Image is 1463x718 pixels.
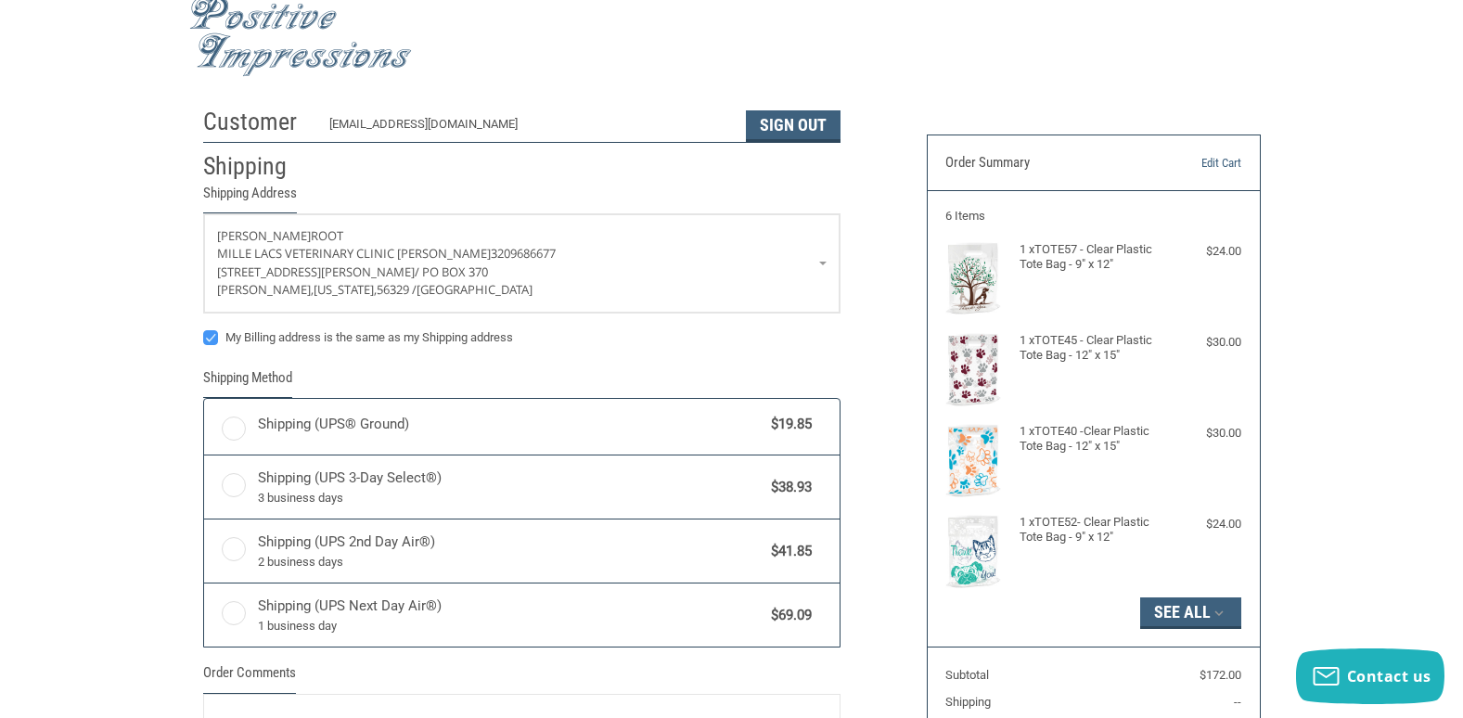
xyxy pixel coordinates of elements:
span: 1 business day [258,617,763,635]
span: Subtotal [945,668,989,682]
div: $30.00 [1167,424,1241,442]
button: See All [1140,597,1241,629]
span: $38.93 [763,477,813,498]
span: [US_STATE], [314,281,377,298]
legend: Shipping Method [203,367,292,398]
span: 2 business days [258,553,763,571]
h3: Order Summary [945,154,1147,173]
span: Contact us [1347,666,1431,686]
span: 56329 / [377,281,417,298]
span: 3 business days [258,489,763,507]
span: $69.09 [763,605,813,626]
a: Enter or select a different address [204,214,840,313]
h4: 1 x TOTE40 -Clear Plastic Tote Bag - 12" x 15" [1020,424,1163,455]
span: Shipping (UPS 3-Day Select®) [258,468,763,506]
span: 3209686677 [491,245,556,262]
div: $24.00 [1167,515,1241,533]
label: My Billing address is the same as my Shipping address [203,330,841,345]
span: Shipping (UPS Next Day Air®) [258,596,763,635]
h2: Shipping [203,151,312,182]
span: -- [1234,695,1241,709]
span: $19.85 [763,414,813,435]
span: [GEOGRAPHIC_DATA] [417,281,533,298]
span: $41.85 [763,541,813,562]
span: $172.00 [1200,668,1241,682]
span: [PERSON_NAME], [217,281,314,298]
button: Sign Out [746,110,841,142]
span: [PERSON_NAME] [217,227,311,244]
span: Shipping [945,695,991,709]
div: [EMAIL_ADDRESS][DOMAIN_NAME] [329,115,727,142]
h4: 1 x TOTE52- Clear Plastic Tote Bag - 9" x 12" [1020,515,1163,545]
div: $30.00 [1167,333,1241,352]
legend: Order Comments [203,662,296,693]
h2: Customer [203,107,312,137]
h4: 1 x TOTE57 - Clear Plastic Tote Bag - 9" x 12" [1020,242,1163,273]
h3: 6 Items [945,209,1241,224]
div: $24.00 [1167,242,1241,261]
span: / PO Box 370 [415,263,488,280]
span: Root [311,227,343,244]
span: Mille Lacs Veterinary Clinic [PERSON_NAME] [217,245,491,262]
a: Edit Cart [1147,154,1241,173]
h4: 1 x TOTE45 - Clear Plastic Tote Bag - 12" x 15" [1020,333,1163,364]
span: Shipping (UPS® Ground) [258,414,763,435]
button: Contact us [1296,648,1444,704]
span: Shipping (UPS 2nd Day Air®) [258,532,763,571]
span: [STREET_ADDRESS][PERSON_NAME] [217,263,415,280]
legend: Shipping Address [203,183,297,213]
